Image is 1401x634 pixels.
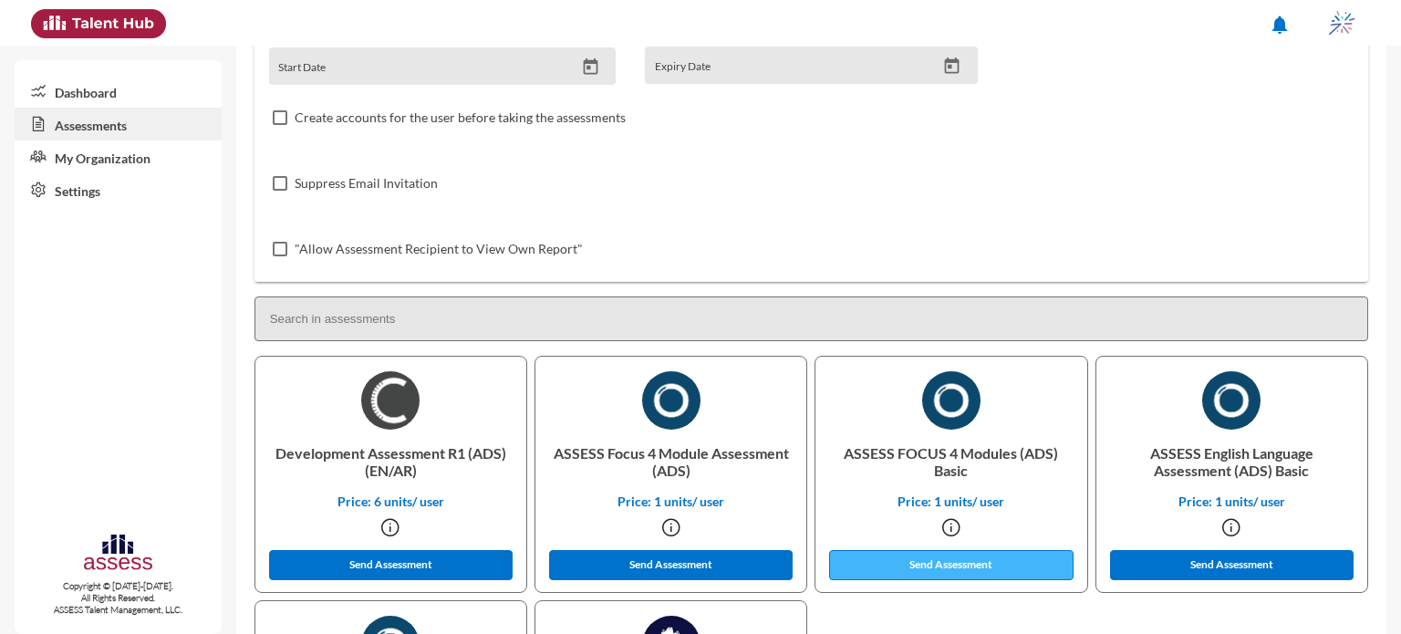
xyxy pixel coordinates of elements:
p: Copyright © [DATE]-[DATE]. All Rights Reserved. ASSESS Talent Management, LLC. [15,580,222,616]
p: Price: 1 units/ user [1111,494,1353,509]
span: Suppress Email Invitation [295,172,438,194]
p: ASSESS Focus 4 Module Assessment (ADS) [550,430,792,494]
a: Dashboard [15,75,222,108]
button: Open calendar [936,57,968,76]
a: Settings [15,173,222,206]
span: Create accounts for the user before taking the assessments [295,107,626,129]
button: Send Assessment [549,550,794,580]
img: assesscompany-logo.png [82,532,154,577]
p: Price: 1 units/ user [830,494,1072,509]
p: Development Assessment R1 (ADS) (EN/AR) [270,430,512,494]
input: Search in assessments [254,296,1368,341]
p: ASSESS FOCUS 4 Modules (ADS) Basic [830,430,1072,494]
p: ASSESS English Language Assessment (ADS) Basic [1111,430,1353,494]
a: Assessments [15,108,222,140]
span: "Allow Assessment Recipient to View Own Report" [295,238,583,260]
p: Price: 6 units/ user [270,494,512,509]
button: Send Assessment [269,550,514,580]
a: My Organization [15,140,222,173]
p: Price: 1 units/ user [550,494,792,509]
mat-icon: notifications [1269,14,1291,36]
button: Open calendar [575,57,607,77]
button: Send Assessment [829,550,1074,580]
button: Send Assessment [1110,550,1354,580]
